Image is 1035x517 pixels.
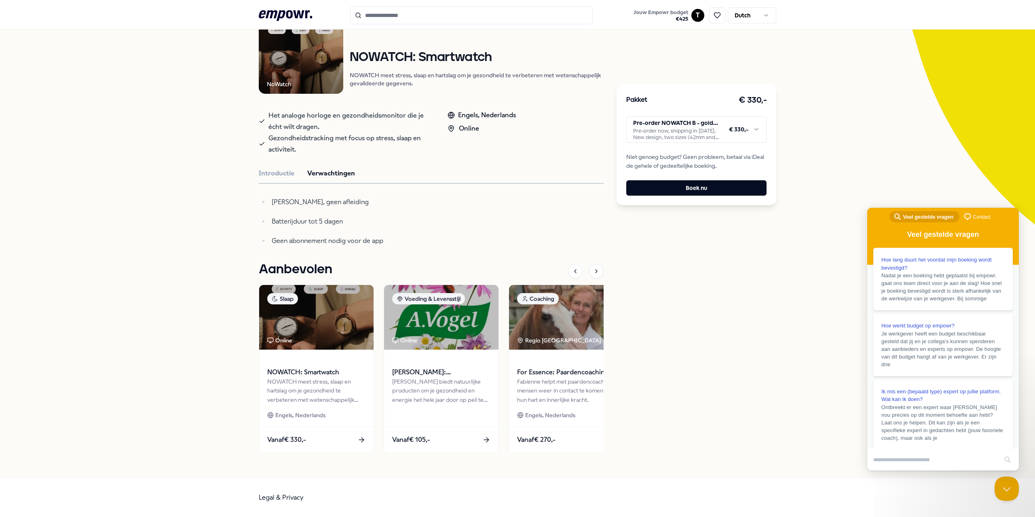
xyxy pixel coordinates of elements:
span: Niet genoeg budget? Geen probleem, betaal via iDeal de gehele of gedeeltelijke boeking. [626,152,767,171]
h1: NOWATCH: Smartwatch [350,51,604,65]
span: Het analoge horloge en gezondheidsmonitor die je écht wilt dragen. [268,110,431,133]
p: NOWATCH meet stress, slaap en hartslag om je gezondheid te verbeteren met wetenschappelijk gevali... [350,71,604,87]
div: Coaching [517,293,559,304]
p: Batterijduur tot 5 dagen [272,216,522,227]
a: Legal & Privacy [259,494,304,501]
div: [PERSON_NAME] biedt natuurlijke producten om je gezondheid en energie het hele jaar door op peil ... [392,377,490,404]
div: Fabienne helpt met paardencoaching mensen weer in contact te komen met hun hart en innerlijke kra... [517,377,615,404]
button: Jouw Empowr budget€425 [632,8,690,24]
span: Gezondheidstracking met focus op stress, slaap en activiteit. [268,133,431,155]
span: Vanaf € 105,- [392,435,430,445]
p: [PERSON_NAME], geen afleiding [272,196,522,208]
h1: Aanbevolen [259,260,332,280]
span: For Essence: Paardencoaching [517,367,615,378]
img: Product Image [259,9,343,94]
a: package imageVoeding & LevensstijlOnline[PERSON_NAME]: Supplementen[PERSON_NAME] biedt natuurlijk... [384,285,499,453]
span: Vanaf € 270,- [517,435,556,445]
button: Boek nu [626,180,767,196]
h3: € 330,- [739,94,767,107]
input: Search for products, categories or subcategories [350,6,593,24]
div: Regio [GEOGRAPHIC_DATA] [517,336,602,345]
div: Voeding & Levensstijl [392,293,465,304]
button: Introductie [259,168,294,179]
span: Engels, Nederlands [525,411,575,420]
span: Engels, Nederlands [275,411,325,420]
img: package image [384,285,498,350]
span: Vanaf € 330,- [267,435,306,445]
img: package image [509,285,623,350]
p: Geen abonnement nodig voor de app [272,235,522,247]
button: T [691,9,704,22]
span: NOWATCH: Smartwatch [267,367,365,378]
div: NOWATCH meet stress, slaap en hartslag om je gezondheid te verbeteren met wetenschappelijk gevali... [267,377,365,404]
a: package imageSlaapOnlineNOWATCH: SmartwatchNOWATCH meet stress, slaap en hartslag om je gezondhei... [259,285,374,453]
div: Slaap [267,293,298,304]
a: Jouw Empowr budget€425 [630,7,691,24]
span: € 425 [634,16,688,22]
span: Jouw Empowr budget [634,9,688,16]
span: [PERSON_NAME]: Supplementen [392,367,490,378]
button: Verwachtingen [307,168,355,179]
iframe: Help Scout Beacon - Close [995,477,1019,501]
div: Online [267,336,292,345]
div: NoWatch [267,80,291,89]
div: Online [392,336,417,345]
img: package image [259,285,374,350]
div: Online [448,123,516,134]
iframe: Help Scout Beacon - Live Chat, Contact Form, and Knowledge Base [867,208,1019,471]
div: Engels, Nederlands [448,110,516,120]
a: package imageCoachingRegio [GEOGRAPHIC_DATA] For Essence: PaardencoachingFabienne helpt met paard... [509,285,624,453]
h3: Pakket [626,95,647,106]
